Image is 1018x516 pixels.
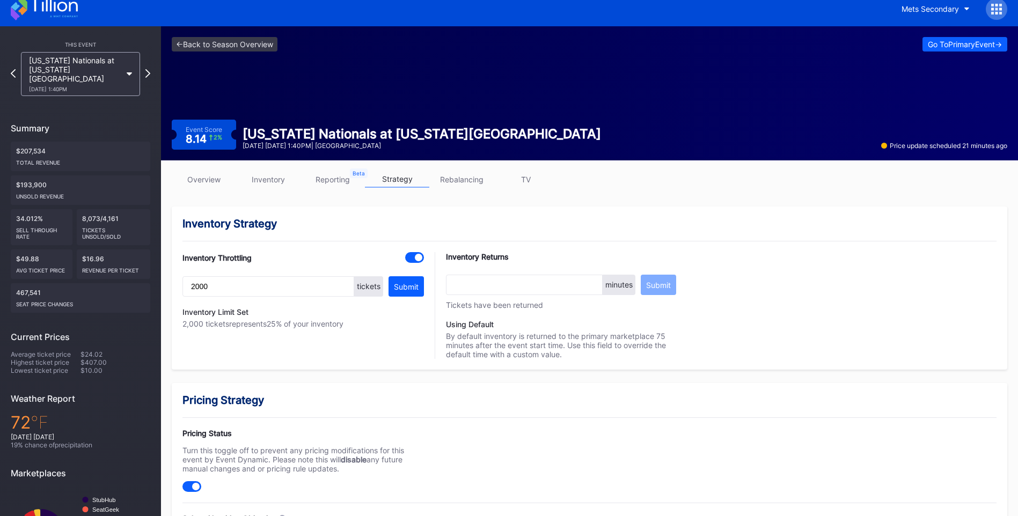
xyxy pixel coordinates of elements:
[31,412,48,433] span: ℉
[881,142,1007,150] div: Price update scheduled 21 minutes ago
[11,393,150,404] div: Weather Report
[214,135,222,141] div: 2 %
[11,249,72,279] div: $49.88
[236,171,301,188] a: inventory
[429,171,494,188] a: rebalancing
[365,171,429,188] a: strategy
[11,468,150,478] div: Marketplaces
[494,171,558,188] a: TV
[446,320,676,359] div: By default inventory is returned to the primary marketplace 75 minutes after the event start time...
[172,171,236,188] a: overview
[243,126,601,142] div: [US_STATE] Nationals at [US_STATE][GEOGRAPHIC_DATA]
[11,142,150,171] div: $207,534
[80,358,150,366] div: $407.00
[77,209,150,245] div: 8,073/4,161
[82,263,145,274] div: Revenue per ticket
[80,350,150,358] div: $24.02
[446,300,676,309] div: Tickets have been returned
[182,319,424,328] div: 2,000 tickets represents 25 % of your inventory
[341,455,367,464] strong: disable
[186,126,222,134] div: Event Score
[182,307,424,316] div: Inventory Limit Set
[11,412,150,433] div: 72
[922,37,1007,51] button: Go ToPrimaryEvent->
[172,37,277,51] a: <-Back to Season Overview
[16,223,67,240] div: Sell Through Rate
[11,175,150,205] div: $193,900
[603,275,635,295] div: minutes
[11,441,150,449] div: 19 % chance of precipitation
[11,283,150,313] div: 467,541
[641,275,676,295] button: Submit
[446,320,676,329] div: Using Default
[11,358,80,366] div: Highest ticket price
[11,366,80,374] div: Lowest ticket price
[77,249,150,279] div: $16.96
[92,506,119,513] text: SeatGeek
[11,350,80,358] div: Average ticket price
[182,253,252,262] div: Inventory Throttling
[16,263,67,274] div: Avg ticket price
[186,134,223,144] div: 8.14
[16,155,145,166] div: Total Revenue
[182,446,424,473] div: Turn this toggle off to prevent any pricing modifications for this event by Event Dynamic. Please...
[446,252,676,261] div: Inventory Returns
[11,41,150,48] div: This Event
[11,331,150,342] div: Current Prices
[11,209,72,245] div: 34.012%
[11,123,150,134] div: Summary
[29,56,121,92] div: [US_STATE] Nationals at [US_STATE][GEOGRAPHIC_DATA]
[646,281,671,290] div: Submit
[182,394,997,407] div: Pricing Strategy
[92,497,116,503] text: StubHub
[16,297,145,307] div: seat price changes
[928,40,1002,49] div: Go To Primary Event ->
[182,217,997,230] div: Inventory Strategy
[29,86,121,92] div: [DATE] 1:40PM
[11,433,150,441] div: [DATE] [DATE]
[182,429,424,438] div: Pricing Status
[354,276,383,297] div: tickets
[243,142,601,150] div: [DATE] [DATE] 1:40PM | [GEOGRAPHIC_DATA]
[16,189,145,200] div: Unsold Revenue
[902,4,959,13] div: Mets Secondary
[80,366,150,374] div: $10.00
[301,171,365,188] a: reporting
[389,276,424,297] button: Submit
[394,282,419,291] div: Submit
[82,223,145,240] div: Tickets Unsold/Sold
